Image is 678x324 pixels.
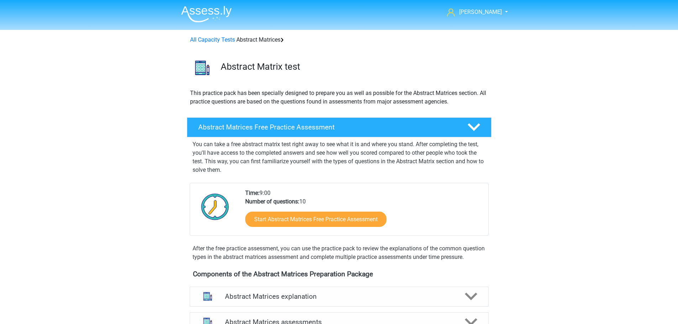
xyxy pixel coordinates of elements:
font: Abstract Matrices [236,36,280,43]
font: Abstract Matrices explanation [225,292,317,301]
font: 10 [299,198,306,205]
img: Assessly [181,6,232,22]
font: Abstract Matrices Free Practice Assessment [198,123,335,131]
font: This practice pack has been specially designed to prepare you as well as possible for the Abstrac... [190,90,486,105]
font: [PERSON_NAME] [459,9,502,15]
a: All Capacity Tests [190,36,235,43]
font: You can take a free abstract matrix test right away to see what it is and where you stand. After ... [193,141,484,173]
a: Abstract Matrices Free Practice Assessment [184,117,494,137]
img: abstract matrices explanation [199,287,217,306]
a: explanation Abstract Matrices explanation [187,287,492,307]
img: Clock [197,189,233,224]
font: Components of the Abstract Matrices Preparation Package [193,270,373,278]
a: Start Abstract Matrices Free Practice Assessment [245,212,387,227]
font: Number of questions: [245,198,299,205]
font: Abstract Matrix test [221,61,300,72]
font: Start Abstract Matrices Free Practice Assessment [254,216,378,223]
font: After the free practice assessment, you can use the practice pack to review the explanations of t... [193,245,485,260]
a: [PERSON_NAME] [444,8,503,16]
font: 9:00 [259,190,270,196]
img: abstract matrices [187,53,217,83]
font: Time: [245,190,259,196]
